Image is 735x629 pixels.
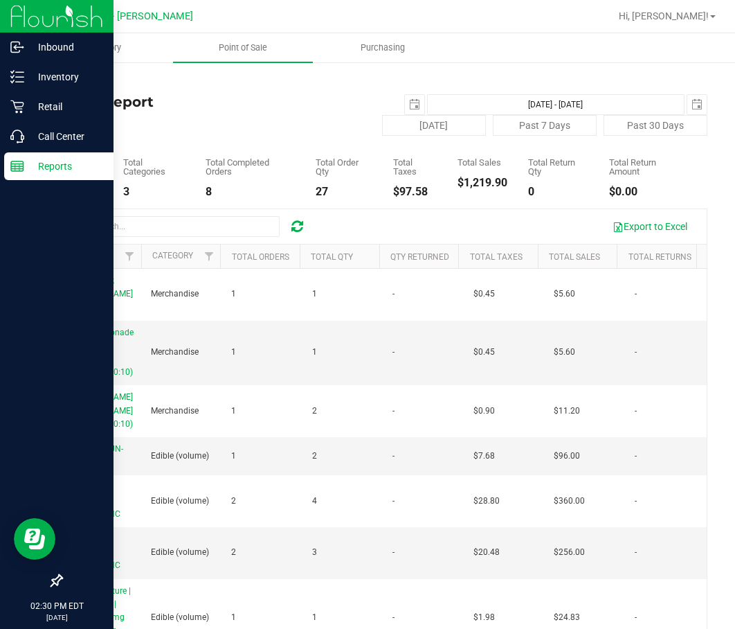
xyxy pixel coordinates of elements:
button: [DATE] [382,115,486,136]
div: Total Sales [457,158,507,167]
p: [DATE] [6,612,107,623]
span: - [635,405,637,418]
span: $7.68 [473,450,495,463]
span: - [392,450,394,463]
span: $96.00 [554,450,580,463]
div: Total Taxes [393,158,437,176]
div: Total Return Amount [609,158,687,176]
span: Purchasing [342,42,424,54]
span: Merchandise [151,287,199,301]
span: 1 [231,346,236,359]
span: - [635,450,637,463]
span: - [635,495,637,508]
span: Hi, [PERSON_NAME]! [619,10,709,21]
inline-svg: Call Center [10,130,24,143]
span: - [392,546,394,559]
button: Past 7 Days [493,115,597,136]
span: 1 [231,450,236,463]
input: Search... [72,216,280,237]
span: $0.90 [473,405,495,418]
a: Category [152,251,193,260]
div: $97.58 [393,186,437,197]
span: Merchandise [151,346,199,359]
span: 1 [312,346,317,359]
span: 4 [312,495,317,508]
span: $28.80 [473,495,500,508]
h4: Sales Report [61,94,276,109]
a: Total Taxes [470,252,523,262]
a: Point of Sale [173,33,313,62]
span: select [687,95,707,114]
span: 1 [312,611,317,624]
p: Inbound [24,39,107,55]
span: - [635,346,637,359]
span: - [635,287,637,301]
span: Point of Sale [200,42,286,54]
span: - [635,546,637,559]
span: 2 [231,546,236,559]
iframe: Resource center [14,518,55,560]
a: Purchasing [313,33,453,62]
div: Total Categories [123,158,185,176]
span: - [392,611,394,624]
span: $0.45 [473,346,495,359]
p: 02:30 PM EDT [6,600,107,612]
span: - [635,611,637,624]
div: 0 [528,186,588,197]
div: 3 [123,186,185,197]
span: 2 [312,405,317,418]
div: Total Order Qty [316,158,372,176]
span: $20.48 [473,546,500,559]
div: Total Return Qty [528,158,588,176]
a: Total Sales [549,252,600,262]
span: Merchandise [151,405,199,418]
span: 1 [231,611,236,624]
span: Edible (volume) [151,611,209,624]
div: 8 [206,186,295,197]
p: Reports [24,158,107,175]
span: $256.00 [554,546,585,559]
a: Filter [118,245,141,268]
span: 3 [312,546,317,559]
p: Retail [24,98,107,115]
p: Call Center [24,128,107,145]
span: $11.20 [554,405,580,418]
span: - [392,346,394,359]
span: Edible (volume) [151,495,209,508]
div: $1,219.90 [457,177,507,188]
span: - [392,495,394,508]
inline-svg: Retail [10,100,24,114]
span: 1 [312,287,317,301]
div: 27 [316,186,372,197]
span: $360.00 [554,495,585,508]
inline-svg: Inventory [10,70,24,84]
a: Total Returns [628,252,691,262]
span: $5.60 [554,346,575,359]
span: 2 [231,495,236,508]
span: - [392,287,394,301]
a: Filter [197,245,220,268]
button: Past 30 Days [604,115,707,136]
span: select [405,95,424,114]
span: $1.98 [473,611,495,624]
a: Total Qty [311,252,353,262]
span: $5.60 [554,287,575,301]
span: 2 [312,450,317,463]
button: Export to Excel [604,215,696,238]
span: GA1 - [PERSON_NAME] [90,10,193,22]
span: 1 [231,287,236,301]
inline-svg: Reports [10,159,24,173]
p: Inventory [24,69,107,85]
div: Total Completed Orders [206,158,295,176]
a: Qty Returned [390,252,449,262]
inline-svg: Inbound [10,40,24,54]
span: $0.45 [473,287,495,301]
span: - [392,405,394,418]
div: $0.00 [609,186,687,197]
span: Edible (volume) [151,546,209,559]
span: $24.83 [554,611,580,624]
span: Edible (volume) [151,450,209,463]
a: Total Orders [232,252,289,262]
span: 1 [231,405,236,418]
